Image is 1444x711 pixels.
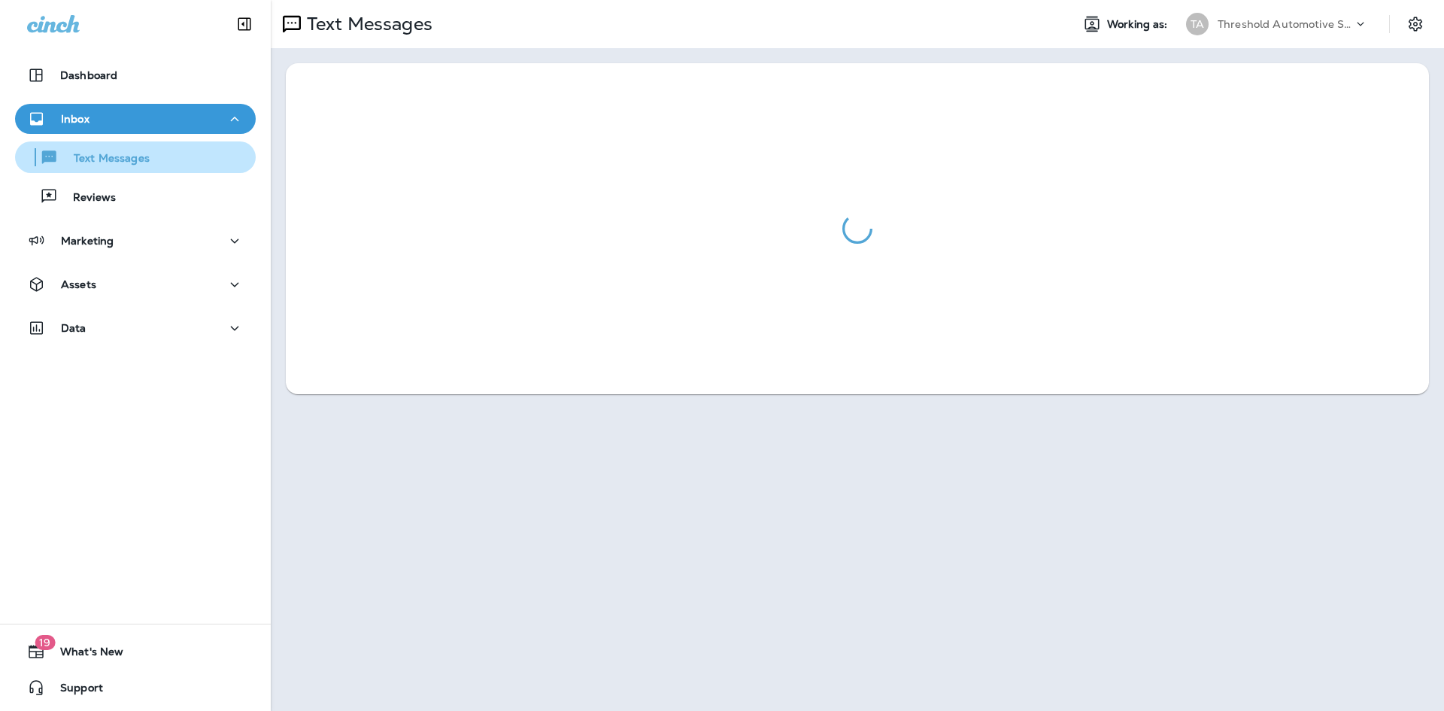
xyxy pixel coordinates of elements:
[45,682,103,700] span: Support
[15,673,256,703] button: Support
[301,13,432,35] p: Text Messages
[59,152,150,166] p: Text Messages
[60,69,117,81] p: Dashboard
[15,226,256,256] button: Marketing
[15,269,256,299] button: Assets
[15,181,256,212] button: Reviews
[1107,18,1171,31] span: Working as:
[1402,11,1429,38] button: Settings
[1218,18,1353,30] p: Threshold Automotive Service dba Grease Monkey
[15,60,256,90] button: Dashboard
[61,322,86,334] p: Data
[15,141,256,173] button: Text Messages
[61,235,114,247] p: Marketing
[58,191,116,205] p: Reviews
[15,313,256,343] button: Data
[223,9,265,39] button: Collapse Sidebar
[61,113,89,125] p: Inbox
[35,635,55,650] span: 19
[61,278,96,290] p: Assets
[1186,13,1209,35] div: TA
[15,104,256,134] button: Inbox
[15,637,256,667] button: 19What's New
[45,646,123,664] span: What's New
